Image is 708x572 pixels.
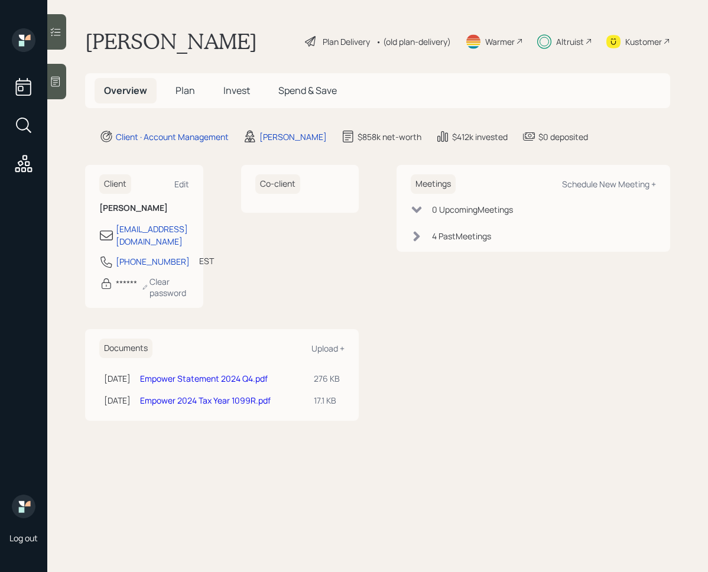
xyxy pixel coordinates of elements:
[432,230,491,242] div: 4 Past Meeting s
[452,131,508,143] div: $412k invested
[485,35,515,48] div: Warmer
[562,178,656,190] div: Schedule New Meeting +
[104,372,131,385] div: [DATE]
[358,131,421,143] div: $858k net-worth
[116,223,189,248] div: [EMAIL_ADDRESS][DOMAIN_NAME]
[625,35,662,48] div: Kustomer
[199,255,214,267] div: EST
[223,84,250,97] span: Invest
[556,35,584,48] div: Altruist
[259,131,327,143] div: [PERSON_NAME]
[116,131,229,143] div: Client · Account Management
[99,339,152,358] h6: Documents
[99,174,131,194] h6: Client
[104,394,131,407] div: [DATE]
[376,35,451,48] div: • (old plan-delivery)
[278,84,337,97] span: Spend & Save
[104,84,147,97] span: Overview
[99,203,189,213] h6: [PERSON_NAME]
[176,84,195,97] span: Plan
[12,495,35,518] img: retirable_logo.png
[140,395,271,406] a: Empower 2024 Tax Year 1099R.pdf
[311,343,345,354] div: Upload +
[116,255,190,268] div: [PHONE_NUMBER]
[314,372,340,385] div: 276 KB
[538,131,588,143] div: $0 deposited
[142,276,189,298] div: Clear password
[432,203,513,216] div: 0 Upcoming Meeting s
[411,174,456,194] h6: Meetings
[85,28,257,54] h1: [PERSON_NAME]
[140,373,268,384] a: Empower Statement 2024 Q4.pdf
[323,35,370,48] div: Plan Delivery
[9,532,38,544] div: Log out
[174,178,189,190] div: Edit
[255,174,300,194] h6: Co-client
[314,394,340,407] div: 17.1 KB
